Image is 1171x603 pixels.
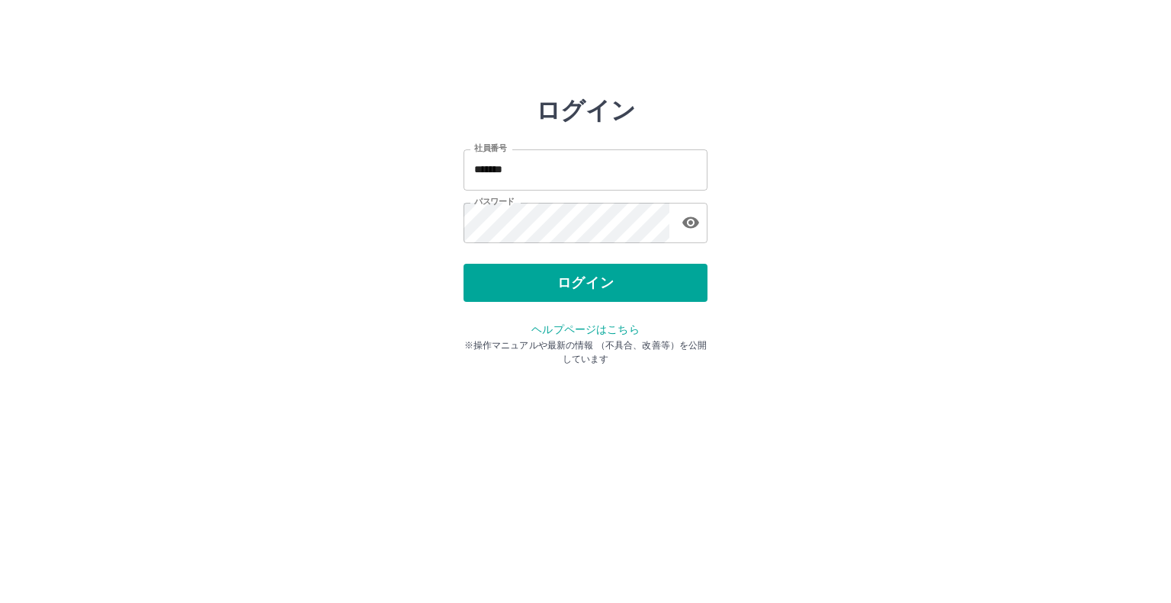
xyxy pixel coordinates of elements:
button: ログイン [464,264,707,302]
h2: ログイン [536,96,636,125]
a: ヘルプページはこちら [531,323,639,335]
label: 社員番号 [474,143,506,154]
p: ※操作マニュアルや最新の情報 （不具合、改善等）を公開しています [464,338,707,366]
label: パスワード [474,196,515,207]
